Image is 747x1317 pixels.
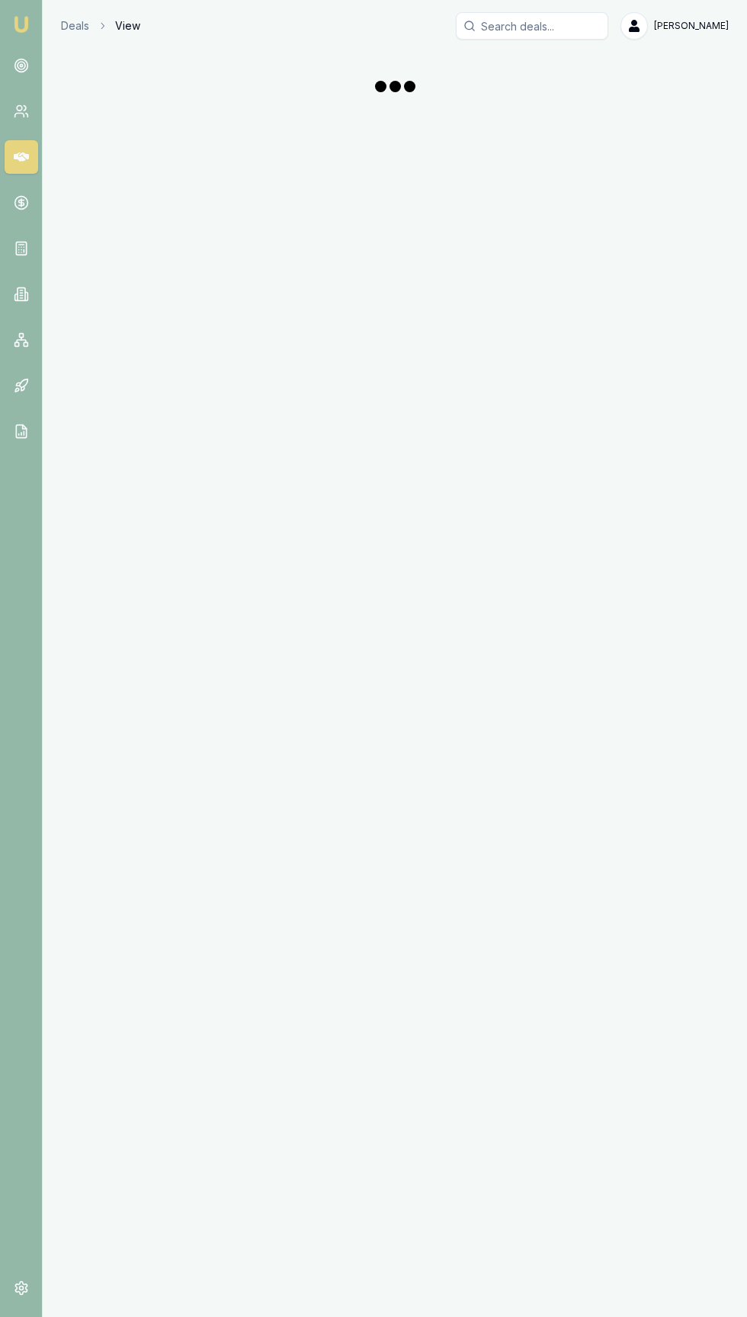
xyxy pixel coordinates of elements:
[61,18,140,34] nav: breadcrumb
[12,15,30,34] img: emu-icon-u.png
[115,18,140,34] span: View
[61,18,89,34] a: Deals
[456,12,608,40] input: Search deals
[654,20,729,32] span: [PERSON_NAME]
